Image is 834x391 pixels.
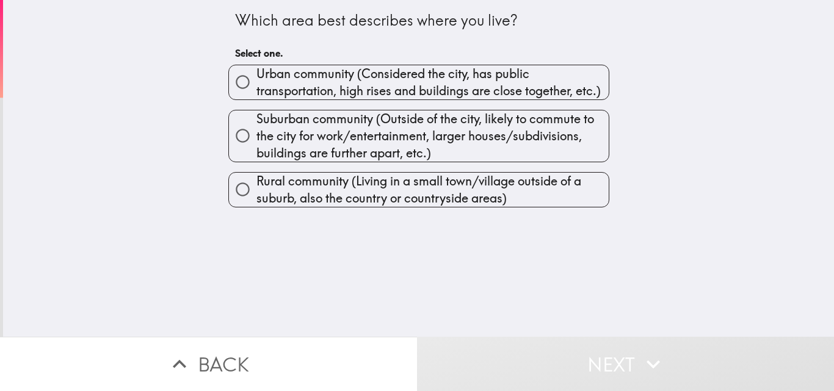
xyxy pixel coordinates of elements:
span: Urban community (Considered the city, has public transportation, high rises and buildings are clo... [256,65,609,99]
button: Suburban community (Outside of the city, likely to commute to the city for work/entertainment, la... [229,110,609,162]
button: Urban community (Considered the city, has public transportation, high rises and buildings are clo... [229,65,609,99]
button: Rural community (Living in a small town/village outside of a suburb, also the country or countrys... [229,173,609,207]
button: Next [417,337,834,391]
span: Rural community (Living in a small town/village outside of a suburb, also the country or countrys... [256,173,609,207]
div: Which area best describes where you live? [235,10,603,31]
span: Suburban community (Outside of the city, likely to commute to the city for work/entertainment, la... [256,110,609,162]
h6: Select one. [235,46,603,60]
